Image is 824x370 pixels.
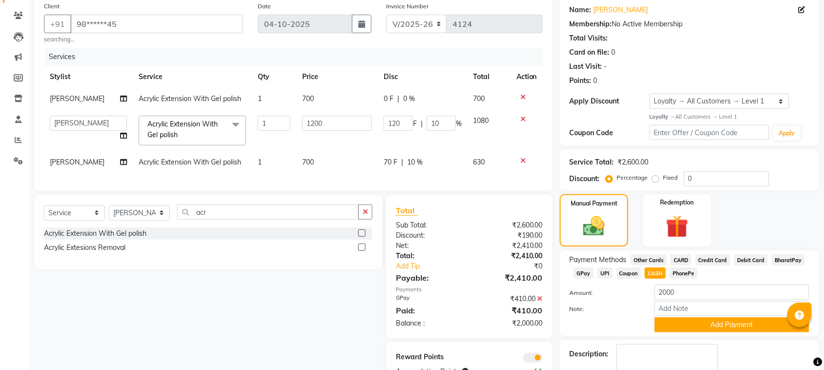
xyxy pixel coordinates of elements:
div: ₹2,410.00 [469,241,550,251]
div: Discount: [570,174,600,184]
th: Price [296,66,378,88]
span: | [421,119,423,129]
span: Total [396,206,418,216]
div: Paid: [389,305,470,316]
span: 0 % [403,94,415,104]
input: Add Note [655,301,809,316]
div: ₹410.00 [469,294,550,304]
div: 0 [594,76,597,86]
span: UPI [597,267,613,279]
a: x [178,130,182,139]
div: Acrylic Extesions Removal [44,243,125,253]
span: Other Cards [631,254,667,266]
span: F [413,119,417,129]
span: CASH [645,267,666,279]
label: Client [44,2,60,11]
span: 700 [474,94,485,103]
span: Coupon [617,267,641,279]
input: Amount [655,285,809,300]
div: Payments [396,286,543,294]
th: Disc [378,66,468,88]
span: 630 [474,158,485,166]
span: | [397,94,399,104]
span: 10 % [407,157,423,167]
div: Description: [570,349,609,359]
button: +91 [44,15,71,33]
div: ₹410.00 [469,305,550,316]
div: ₹2,600.00 [618,157,649,167]
div: Reward Points [389,352,470,363]
div: Coupon Code [570,128,650,138]
span: Credit Card [696,254,731,266]
div: Last Visit: [570,62,602,72]
div: Apply Discount [570,96,650,106]
span: 1080 [474,116,489,125]
img: _gift.svg [659,213,696,241]
span: Acrylic Extension With Gel polish [139,94,241,103]
small: searching... [44,35,243,44]
span: 700 [302,158,314,166]
div: GPay [389,294,470,304]
div: Services [45,48,550,66]
th: Total [468,66,511,88]
label: Percentage [617,173,648,182]
div: No Active Membership [570,19,809,29]
div: Service Total: [570,157,614,167]
span: 1 [258,94,262,103]
th: Action [511,66,543,88]
strong: Loyalty → [650,113,676,120]
span: 700 [302,94,314,103]
a: [PERSON_NAME] [594,5,648,15]
div: - [604,62,607,72]
span: Payment Methods [570,255,627,265]
label: Fixed [663,173,678,182]
div: 0 [612,47,616,58]
span: GPay [574,267,594,279]
div: Total: [389,251,470,261]
span: % [456,119,462,129]
div: Points: [570,76,592,86]
span: 1 [258,158,262,166]
input: Enter Offer / Coupon Code [650,125,769,140]
th: Stylist [44,66,133,88]
div: ₹2,000.00 [469,318,550,329]
div: Net: [389,241,470,251]
div: Discount: [389,230,470,241]
div: ₹0 [483,261,550,271]
div: Balance : [389,318,470,329]
input: Search by Name/Mobile/Email/Code [70,15,243,33]
label: Manual Payment [571,199,618,208]
th: Qty [252,66,296,88]
span: CARD [671,254,692,266]
div: ₹2,410.00 [469,272,550,284]
th: Service [133,66,252,88]
span: 70 F [384,157,397,167]
span: BharatPay [772,254,805,266]
label: Invoice Number [386,2,429,11]
button: Apply [773,126,801,141]
span: Debit Card [734,254,768,266]
div: Name: [570,5,592,15]
span: PhonePe [670,267,698,279]
div: Card on file: [570,47,610,58]
span: | [401,157,403,167]
img: _cash.svg [577,214,612,239]
span: [PERSON_NAME] [50,158,104,166]
div: ₹2,600.00 [469,220,550,230]
span: [PERSON_NAME] [50,94,104,103]
button: Add Payment [655,317,809,332]
label: Amount: [562,288,647,297]
span: 0 F [384,94,393,104]
div: Membership: [570,19,612,29]
div: Sub Total: [389,220,470,230]
div: Total Visits: [570,33,608,43]
div: ₹190.00 [469,230,550,241]
div: Payable: [389,272,470,284]
span: Acrylic Extension With Gel polish [147,120,218,139]
label: Note: [562,305,647,313]
input: Search or Scan [177,205,359,220]
div: ₹2,410.00 [469,251,550,261]
span: Acrylic Extension With Gel polish [139,158,241,166]
a: Add Tip [389,261,483,271]
label: Redemption [660,198,694,207]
